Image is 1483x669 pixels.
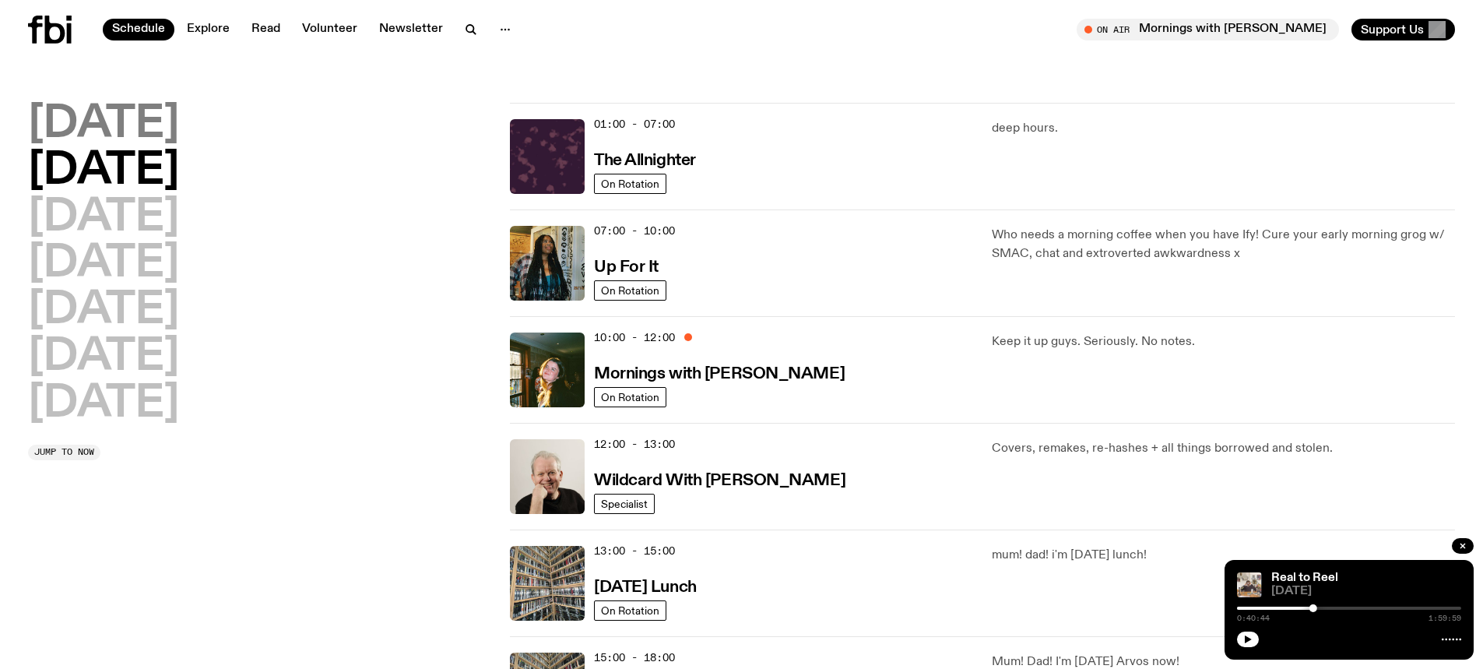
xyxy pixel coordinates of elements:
a: The Allnighter [594,150,696,169]
a: On Rotation [594,280,666,301]
button: [DATE] [28,150,179,193]
a: Newsletter [370,19,452,40]
a: Schedule [103,19,174,40]
a: Wildcard With [PERSON_NAME] [594,470,845,489]
a: Explore [177,19,239,40]
span: Specialist [601,498,648,509]
a: Real to Reel [1271,572,1338,584]
p: deep hours. [992,119,1455,138]
h3: The Allnighter [594,153,696,169]
p: mum! dad! i'm [DATE] lunch! [992,546,1455,565]
a: Read [242,19,290,40]
button: [DATE] [28,289,179,333]
img: Jasper Craig Adams holds a vintage camera to his eye, obscuring his face. He is wearing a grey ju... [1237,572,1262,597]
span: 01:00 - 07:00 [594,117,675,132]
span: 0:40:44 [1237,614,1270,622]
a: On Rotation [594,600,666,621]
button: [DATE] [28,103,179,146]
a: Specialist [594,494,655,514]
p: Who needs a morning coffee when you have Ify! Cure your early morning grog w/ SMAC, chat and extr... [992,226,1455,263]
button: Support Us [1351,19,1455,40]
span: On Rotation [601,391,659,403]
p: Keep it up guys. Seriously. No notes. [992,333,1455,351]
span: 1:59:59 [1429,614,1461,622]
p: Covers, remakes, re-hashes + all things borrowed and stolen. [992,439,1455,458]
a: Up For It [594,256,659,276]
button: [DATE] [28,336,179,379]
span: Support Us [1361,23,1424,37]
span: On Rotation [601,178,659,189]
button: On AirMornings with [PERSON_NAME] [1077,19,1339,40]
a: Volunteer [293,19,367,40]
span: Jump to now [34,448,94,456]
h3: [DATE] Lunch [594,579,697,596]
span: On Rotation [601,604,659,616]
span: [DATE] [1271,586,1461,597]
img: Ify - a Brown Skin girl with black braided twists, looking up to the side with her tongue stickin... [510,226,585,301]
button: Jump to now [28,445,100,460]
button: [DATE] [28,196,179,240]
a: On Rotation [594,174,666,194]
button: [DATE] [28,382,179,426]
span: 13:00 - 15:00 [594,544,675,558]
img: Freya smiles coyly as she poses for the image. [510,333,585,407]
button: [DATE] [28,242,179,286]
a: Mornings with [PERSON_NAME] [594,363,845,382]
h3: Wildcard With [PERSON_NAME] [594,473,845,489]
img: Stuart is smiling charmingly, wearing a black t-shirt against a stark white background. [510,439,585,514]
a: [DATE] Lunch [594,576,697,596]
h3: Up For It [594,259,659,276]
span: On Rotation [601,284,659,296]
a: On Rotation [594,387,666,407]
h3: Mornings with [PERSON_NAME] [594,366,845,382]
span: 10:00 - 12:00 [594,330,675,345]
img: A corner shot of the fbi music library [510,546,585,621]
span: 12:00 - 13:00 [594,437,675,452]
span: 15:00 - 18:00 [594,650,675,665]
span: 07:00 - 10:00 [594,224,675,238]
